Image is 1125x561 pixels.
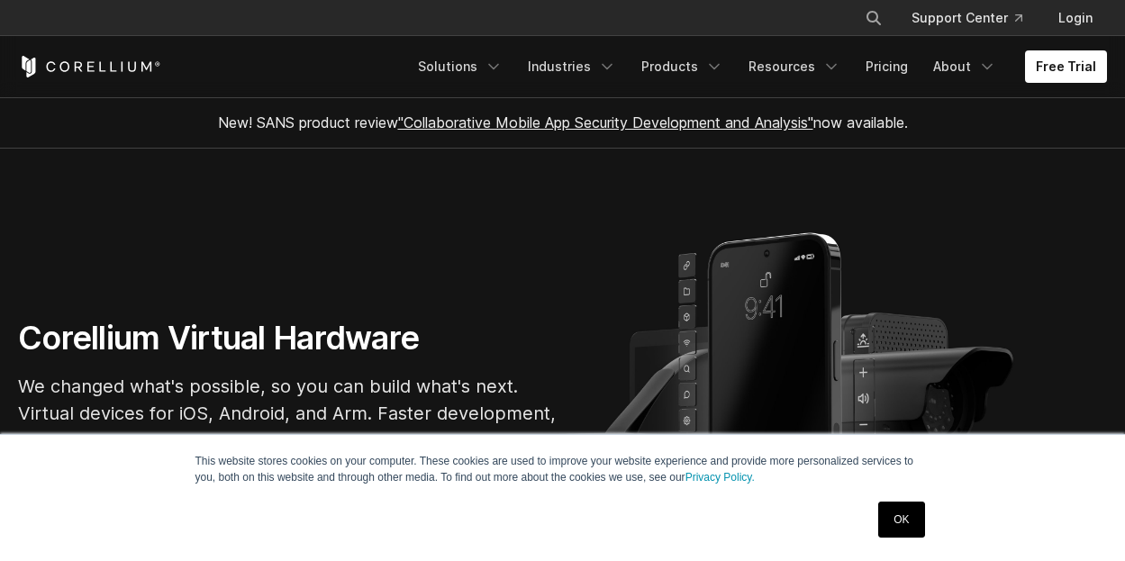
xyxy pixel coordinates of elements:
a: Resources [738,50,851,83]
a: "Collaborative Mobile App Security Development and Analysis" [398,113,813,131]
p: We changed what's possible, so you can build what's next. Virtual devices for iOS, Android, and A... [18,373,558,454]
a: Free Trial [1025,50,1107,83]
a: Corellium Home [18,56,161,77]
button: Search [857,2,890,34]
a: Privacy Policy. [685,471,755,484]
a: OK [878,502,924,538]
div: Navigation Menu [843,2,1107,34]
a: Pricing [855,50,919,83]
h1: Corellium Virtual Hardware [18,318,558,358]
div: Navigation Menu [407,50,1107,83]
a: Industries [517,50,627,83]
a: About [922,50,1007,83]
a: Login [1044,2,1107,34]
a: Products [631,50,734,83]
p: This website stores cookies on your computer. These cookies are used to improve your website expe... [195,453,930,485]
a: Support Center [897,2,1037,34]
span: New! SANS product review now available. [218,113,908,131]
a: Solutions [407,50,513,83]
